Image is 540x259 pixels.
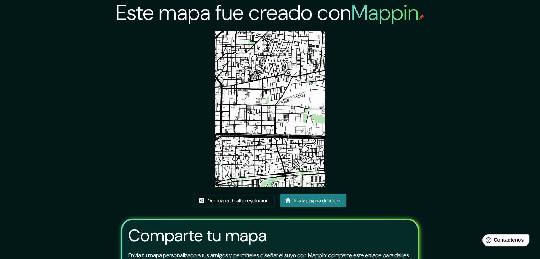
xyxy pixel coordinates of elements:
a: Ver mapa de alta resolución [194,194,274,207]
img: pin de mapeo [419,14,424,20]
font: Ir a la página de inicio [294,197,340,204]
font: Ver mapa de alta resolución [208,197,269,204]
a: Ir a la página de inicio [280,194,346,207]
img: created-map [215,31,325,187]
iframe: Lanzador de widgets de ayuda [477,231,532,251]
font: Comparte tu mapa [128,224,267,247]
